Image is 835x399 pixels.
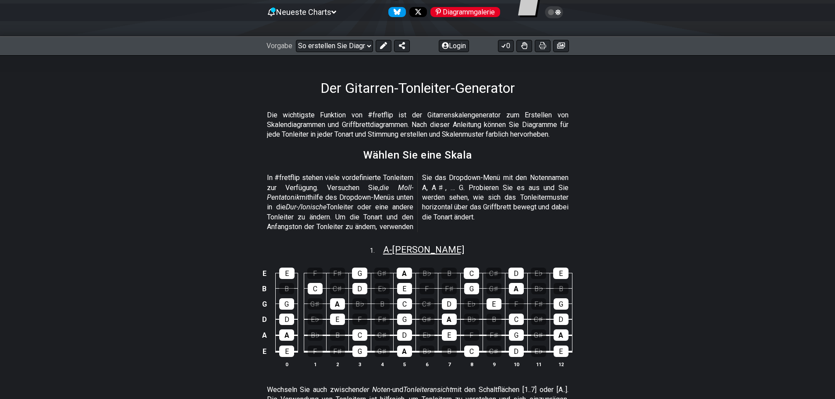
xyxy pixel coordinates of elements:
font: G♯ [534,331,543,339]
font: A [558,331,563,339]
font: F♯ [378,315,387,324]
font: E [285,269,289,278]
font: Tonleiteransicht [403,385,452,394]
font: A [262,331,267,339]
font: F♯ [534,300,543,308]
font: In #fretflip stehen viele vordefinierte Tonleitern zur Verfügung. Versuchen Sie, [267,173,413,191]
font: B♭ [423,269,431,278]
button: Geschicklichkeit für alle Bundsätze umschalten [516,40,532,52]
font: . [373,247,375,254]
font: C [358,331,362,339]
font: F [358,315,362,324]
font: 6 [426,361,428,367]
font: E [335,315,339,324]
font: B♭ [311,331,320,339]
font: D [357,285,362,293]
button: Vorgabe bearbeiten [376,40,391,52]
font: E [559,269,563,278]
font: 5 [403,361,406,367]
font: E♭ [467,300,476,308]
font: A [383,244,389,255]
button: Login [439,40,469,52]
font: B♭ [355,300,364,308]
button: 0 [498,40,514,52]
select: Vorgabe [296,40,373,52]
font: 3 [359,361,361,367]
font: B♭ [534,285,543,293]
font: B [380,300,384,308]
font: C [469,347,474,356]
font: G♯ [422,315,431,324]
font: C♯ [377,331,387,339]
font: D [514,347,519,356]
font: G [262,300,267,308]
font: E♭ [423,331,431,339]
font: C♯ [489,347,498,356]
font: und [392,385,403,394]
font: G♯ [377,347,387,356]
font: D [262,315,267,324]
font: 7 [448,361,451,367]
font: Login [449,42,466,50]
font: 8 [470,361,473,367]
font: D [447,300,451,308]
font: B [335,331,340,339]
font: C♯ [489,269,498,278]
font: Neueste Charts [276,7,331,17]
font: Wechseln Sie auch zwischen [267,385,359,394]
font: E [285,347,289,356]
font: F [469,331,473,339]
font: Die wichtigste Funktion von #fretflip ist der Gitarrenskalengenerator zum Erstellen von Skalendia... [267,111,569,139]
font: G♯ [310,300,320,308]
font: B [447,269,451,278]
button: Bild erstellen [553,40,569,52]
button: Drucken [535,40,551,52]
font: G♯ [489,285,498,293]
font: B [284,285,289,293]
font: A [402,269,407,278]
font: E [263,347,266,356]
font: Diagrammgalerie [443,8,495,16]
font: A [284,331,289,339]
font: E♭ [311,315,319,324]
font: Vorgabe [266,42,292,50]
font: F♯ [490,331,498,339]
font: 1 [314,361,316,367]
font: E♭ [534,347,543,356]
font: D [514,269,519,278]
font: E [559,347,563,356]
font: C♯ [333,285,342,293]
font: [PERSON_NAME] [392,244,464,255]
font: 1 [370,247,373,254]
font: C♯ [422,300,431,308]
font: G [284,300,289,308]
font: - [389,244,392,255]
font: F [425,285,429,293]
font: der Noten- [359,385,392,394]
font: Wählen Sie eine Skala [363,149,472,161]
font: G♯ [377,269,387,278]
font: E♭ [378,285,386,293]
font: B [262,285,266,293]
font: C♯ [534,315,543,324]
font: B♭ [423,347,431,356]
a: #fretflip bei Pinterest [427,7,500,17]
font: A [447,315,451,324]
font: B♭ [467,315,476,324]
font: B [447,347,451,356]
font: Dur-/Ionische [286,203,327,211]
font: B [559,285,563,293]
font: G [358,269,362,278]
font: 12 [558,361,564,367]
font: B [492,315,496,324]
font: A [335,300,340,308]
a: Folgen Sie #fretflip bei X [406,7,427,17]
font: F [514,300,518,308]
font: E♭ [534,269,543,278]
span: Helles/dunkles Design umschalten [549,8,559,16]
font: die Moll-Pentatonik [267,184,413,201]
font: C [469,269,474,278]
font: 2 [336,361,339,367]
font: E [447,331,451,339]
font: Der Gitarren-Tonleiter-Generator [320,80,515,96]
